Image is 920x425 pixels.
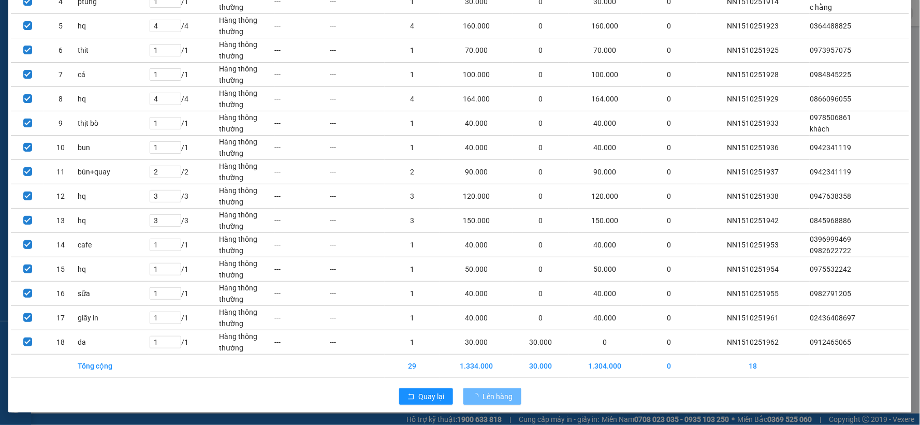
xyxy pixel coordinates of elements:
[641,38,697,63] td: 0
[44,306,77,330] td: 17
[641,355,697,378] td: 0
[274,257,330,282] td: ---
[385,233,440,257] td: 1
[149,233,219,257] td: / 1
[810,125,830,133] span: khách
[568,306,641,330] td: 40.000
[513,233,568,257] td: 0
[513,209,568,233] td: 0
[274,282,330,306] td: ---
[697,306,810,330] td: NN1510251961
[149,136,219,160] td: / 1
[219,136,274,160] td: Hàng thông thường
[149,184,219,209] td: / 3
[697,233,810,257] td: NN1510251953
[440,111,513,136] td: 40.000
[568,38,641,63] td: 70.000
[77,136,149,160] td: bun
[77,38,149,63] td: thit
[149,14,219,38] td: / 4
[697,87,810,111] td: NN1510251929
[77,87,149,111] td: hq
[219,257,274,282] td: Hàng thông thường
[274,111,330,136] td: ---
[472,393,483,400] span: loading
[44,38,77,63] td: 6
[810,95,852,103] span: 0866096055
[513,136,568,160] td: 0
[463,388,521,405] button: Lên hàng
[440,209,513,233] td: 150.000
[274,330,330,355] td: ---
[149,111,219,136] td: / 1
[329,87,385,111] td: ---
[568,330,641,355] td: 0
[329,330,385,355] td: ---
[810,314,856,322] span: 02436408697
[810,113,852,122] span: 0978506861
[513,184,568,209] td: 0
[77,63,149,87] td: cá
[219,87,274,111] td: Hàng thông thường
[513,257,568,282] td: 0
[44,330,77,355] td: 18
[219,160,274,184] td: Hàng thông thường
[44,63,77,87] td: 7
[440,14,513,38] td: 160.000
[77,209,149,233] td: hq
[697,330,810,355] td: NN1510251962
[697,136,810,160] td: NN1510251936
[329,14,385,38] td: ---
[440,87,513,111] td: 164.000
[483,391,513,402] span: Lên hàng
[77,184,149,209] td: hq
[385,136,440,160] td: 1
[385,184,440,209] td: 3
[440,282,513,306] td: 40.000
[641,14,697,38] td: 0
[44,160,77,184] td: 11
[513,160,568,184] td: 0
[385,355,440,378] td: 29
[641,282,697,306] td: 0
[219,63,274,87] td: Hàng thông thường
[810,3,833,11] span: c hằng
[440,184,513,209] td: 120.000
[810,192,852,200] span: 0947638358
[385,282,440,306] td: 1
[697,63,810,87] td: NN1510251928
[810,289,852,298] span: 0982791205
[399,388,453,405] button: rollbackQuay lại
[149,38,219,63] td: / 1
[385,160,440,184] td: 2
[329,209,385,233] td: ---
[440,160,513,184] td: 90.000
[810,235,852,243] span: 0396999469
[385,87,440,111] td: 4
[385,330,440,355] td: 1
[274,306,330,330] td: ---
[641,63,697,87] td: 0
[568,233,641,257] td: 40.000
[641,257,697,282] td: 0
[697,38,810,63] td: NN1510251925
[810,46,852,54] span: 0973957075
[641,209,697,233] td: 0
[219,233,274,257] td: Hàng thông thường
[77,306,149,330] td: giấy in
[697,160,810,184] td: NN1510251937
[641,330,697,355] td: 0
[641,160,697,184] td: 0
[77,282,149,306] td: sữa
[568,160,641,184] td: 90.000
[513,111,568,136] td: 0
[513,330,568,355] td: 30.000
[641,111,697,136] td: 0
[274,209,330,233] td: ---
[329,63,385,87] td: ---
[329,184,385,209] td: ---
[810,246,852,255] span: 0982622722
[329,282,385,306] td: ---
[440,330,513,355] td: 30.000
[440,63,513,87] td: 100.000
